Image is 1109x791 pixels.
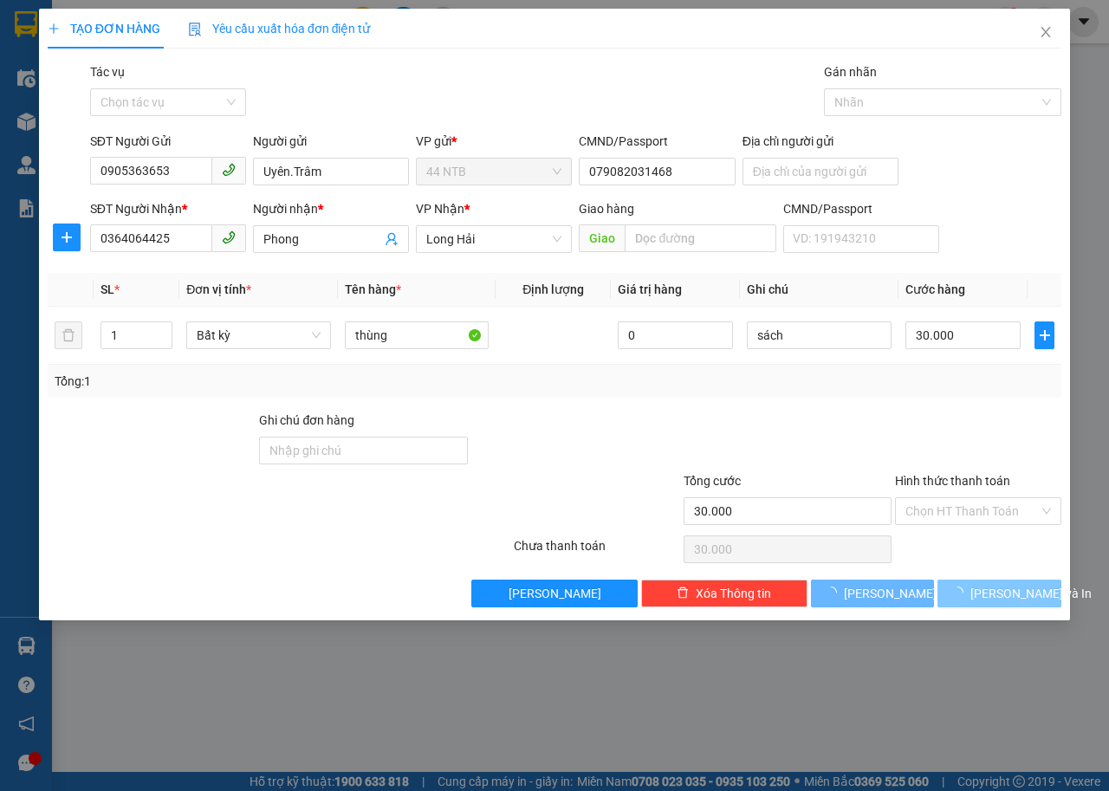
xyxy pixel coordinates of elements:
[743,158,898,185] input: Địa chỉ của người gửi
[15,15,136,36] div: 44 NTB
[345,321,490,349] input: VD: Bàn, Ghế
[522,282,584,296] span: Định lượng
[618,282,682,296] span: Giá trị hàng
[188,23,202,36] img: icon
[579,202,634,216] span: Giao hàng
[101,282,114,296] span: SL
[783,199,939,218] div: CMND/Passport
[1039,25,1053,39] span: close
[48,23,60,35] span: plus
[509,584,601,603] span: [PERSON_NAME]
[579,132,735,151] div: CMND/Passport
[15,36,136,56] div: THẮNG
[625,224,775,252] input: Dọc đường
[1034,321,1054,349] button: plus
[148,15,371,36] div: HANG NGOAI
[684,474,741,488] span: Tổng cước
[148,16,190,35] span: Nhận:
[55,372,430,391] div: Tổng: 1
[1021,9,1070,57] button: Close
[15,56,136,81] div: 0901127842
[951,587,970,599] span: loading
[53,224,81,251] button: plus
[222,163,236,177] span: phone
[385,232,399,246] span: user-add
[579,224,625,252] span: Giao
[426,159,561,185] span: 44 NTB
[148,56,371,81] div: 0933099904
[416,202,464,216] span: VP Nhận
[15,16,42,35] span: Gửi:
[512,536,682,567] div: Chưa thanh toán
[55,321,82,349] button: delete
[259,413,354,427] label: Ghi chú đơn hàng
[970,584,1092,603] span: [PERSON_NAME] và In
[148,90,173,108] span: DĐ:
[90,132,246,151] div: SĐT Người Gửi
[222,230,236,244] span: phone
[825,587,844,599] span: loading
[148,36,371,56] div: SIN
[426,226,561,252] span: Long Hải
[173,81,371,111] span: THƯỜNG.CHIẾU
[618,321,733,349] input: 0
[844,584,937,603] span: [PERSON_NAME]
[90,199,246,218] div: SĐT Người Nhận
[186,282,251,296] span: Đơn vị tính
[641,580,807,607] button: deleteXóa Thông tin
[146,126,159,144] span: C :
[740,273,898,307] th: Ghi chú
[253,199,409,218] div: Người nhận
[677,587,689,600] span: delete
[416,132,572,151] div: VP gửi
[146,121,373,146] div: 50.000
[895,474,1010,488] label: Hình thức thanh toán
[1035,328,1054,342] span: plus
[197,322,321,348] span: Bất kỳ
[811,580,935,607] button: [PERSON_NAME]
[188,22,371,36] span: Yêu cầu xuất hóa đơn điện tử
[747,321,892,349] input: Ghi Chú
[905,282,965,296] span: Cước hàng
[90,65,125,79] label: Tác vụ
[937,580,1061,607] button: [PERSON_NAME] và In
[345,282,401,296] span: Tên hàng
[471,580,638,607] button: [PERSON_NAME]
[259,437,468,464] input: Ghi chú đơn hàng
[54,230,80,244] span: plus
[48,22,160,36] span: TẠO ĐƠN HÀNG
[824,65,877,79] label: Gán nhãn
[253,132,409,151] div: Người gửi
[743,132,898,151] div: Địa chỉ người gửi
[696,584,771,603] span: Xóa Thông tin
